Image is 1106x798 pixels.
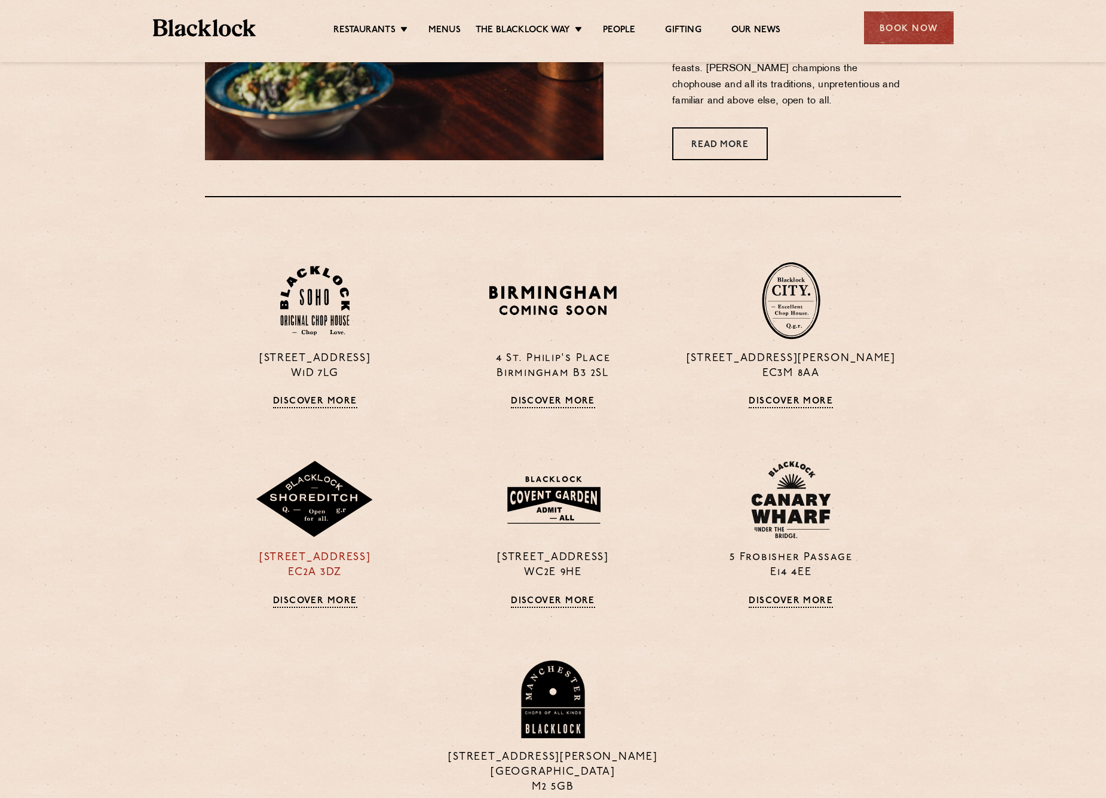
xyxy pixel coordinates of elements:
img: BL_Textured_Logo-footer-cropped.svg [153,19,256,36]
a: Restaurants [333,25,396,38]
p: [STREET_ADDRESS] WC2E 9HE [443,551,663,580]
img: BL_Manchester_Logo-bleed.png [519,661,587,738]
a: Read More [672,127,768,160]
a: Discover More [511,596,595,608]
a: The Blacklock Way [476,25,570,38]
p: [STREET_ADDRESS][PERSON_NAME] EC3M 8AA [681,351,901,381]
p: 4 St. Philip's Place Birmingham B3 2SL [443,351,663,381]
img: BIRMINGHAM-P22_-e1747915156957.png [487,282,619,319]
a: Discover More [749,596,833,608]
img: City-stamp-default.svg [762,262,820,340]
a: Menus [428,25,461,38]
p: [STREET_ADDRESS] W1D 7LG [205,351,425,381]
a: Discover More [511,396,595,408]
img: Shoreditch-stamp-v2-default.svg [255,461,375,539]
a: Our News [731,25,781,38]
div: Book Now [864,11,954,44]
p: 5 Frobisher Passage E14 4EE [681,551,901,580]
a: Discover More [273,396,357,408]
a: Discover More [273,596,357,608]
img: BL_CW_Logo_Website.svg [751,461,831,539]
a: People [603,25,635,38]
img: BLA_1470_CoventGarden_Website_Solid.svg [495,469,611,531]
p: [STREET_ADDRESS] EC2A 3DZ [205,551,425,580]
img: Soho-stamp-default.svg [280,266,350,336]
p: [STREET_ADDRESS][PERSON_NAME] [GEOGRAPHIC_DATA] M2 5GB [443,750,663,795]
a: Gifting [665,25,701,38]
a: Discover More [749,396,833,408]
